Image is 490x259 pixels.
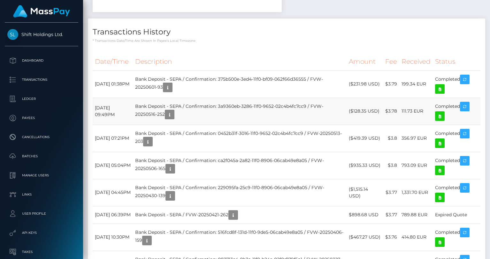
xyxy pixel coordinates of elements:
p: Links [7,190,76,199]
td: $3.77 [383,179,399,206]
td: ($419.39 USD) [347,125,383,152]
p: Manage Users [7,171,76,180]
td: [DATE] 10:30PM [93,224,133,251]
td: 1,331.70 EUR [399,179,433,206]
td: Bank Deposit - SEPA / Confirmation: 229095fa-25c9-11f0-8906-06cab49e8a05 / FVW-20250430-139 [133,179,347,206]
td: [DATE] 09:49PM [93,98,133,125]
td: Completed [433,125,480,152]
a: API Keys [5,225,78,241]
td: $3.79 [383,70,399,98]
p: * Transactions date/time are shown in payee's local timezone [93,38,480,43]
td: Completed [433,70,480,98]
p: User Profile [7,209,76,218]
img: Shift Holdings Ltd. [7,29,18,40]
a: Cancellations [5,129,78,145]
td: $3.76 [383,224,399,251]
th: Fee [383,53,399,70]
td: 356.97 EUR [399,125,433,152]
p: Dashboard [7,56,76,65]
td: 789.88 EUR [399,206,433,224]
td: $3.78 [383,98,399,125]
a: Manage Users [5,167,78,183]
td: Bank Deposit - SEPA / Confirmation: 375b500e-3ed4-11f0-bf09-062f66d36555 / FVW-20250601-93 [133,70,347,98]
td: ($128.35 USD) [347,98,383,125]
td: Bank Deposit - SEPA / FVW-20250421-262 [133,206,347,224]
p: Payees [7,113,76,123]
td: Completed [433,152,480,179]
td: ($1,515.14 USD) [347,179,383,206]
a: Batches [5,148,78,164]
td: $3.77 [383,206,399,224]
span: Shift Holdings Ltd. [5,32,78,37]
td: Bank Deposit - SEPA / Confirmation: 0452b31f-3016-11f0-9652-02c4b4fc7cc9 / FVW-20250513-203 [133,125,347,152]
td: 111.73 EUR [399,98,433,125]
td: 414.80 EUR [399,224,433,251]
td: [DATE] 04:45PM [93,179,133,206]
th: Description [133,53,347,70]
a: Transactions [5,72,78,88]
td: [DATE] 01:38PM [93,70,133,98]
h4: Transactions History [93,26,480,38]
td: Completed [433,224,480,251]
td: Expired Quote [433,206,480,224]
td: [DATE] 06:39PM [93,206,133,224]
a: User Profile [5,206,78,222]
th: Date/Time [93,53,133,70]
td: [DATE] 07:21PM [93,125,133,152]
td: $3.8 [383,152,399,179]
td: $3.8 [383,125,399,152]
td: Bank Deposit - SEPA / Confirmation: ca2f045a-2a82-11f0-8906-06cab49e8a05 / FVW-20250506-165 [133,152,347,179]
a: Payees [5,110,78,126]
th: Received [399,53,433,70]
td: 793.09 EUR [399,152,433,179]
p: API Keys [7,228,76,238]
p: Transactions [7,75,76,85]
th: Amount [347,53,383,70]
td: ($231.98 USD) [347,70,383,98]
a: Links [5,187,78,203]
td: Completed [433,179,480,206]
td: Completed [433,98,480,125]
td: $898.68 USD [347,206,383,224]
p: Taxes [7,247,76,257]
p: Cancellations [7,132,76,142]
td: 199.34 EUR [399,70,433,98]
td: ($935.33 USD) [347,152,383,179]
td: Bank Deposit - SEPA / Confirmation: 3a9360eb-3286-11f0-9652-02c4b4fc7cc9 / FVW-20250516-252 [133,98,347,125]
p: Batches [7,152,76,161]
a: Dashboard [5,53,78,69]
td: Bank Deposit - SEPA / Confirmation: 516fcd8f-131d-11f0-9de5-06cab49e8a05 / FVW-20250406-159 [133,224,347,251]
th: Status [433,53,480,70]
td: ($467.27 USD) [347,224,383,251]
img: MassPay Logo [13,5,70,18]
a: Ledger [5,91,78,107]
td: [DATE] 05:04PM [93,152,133,179]
p: Ledger [7,94,76,104]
